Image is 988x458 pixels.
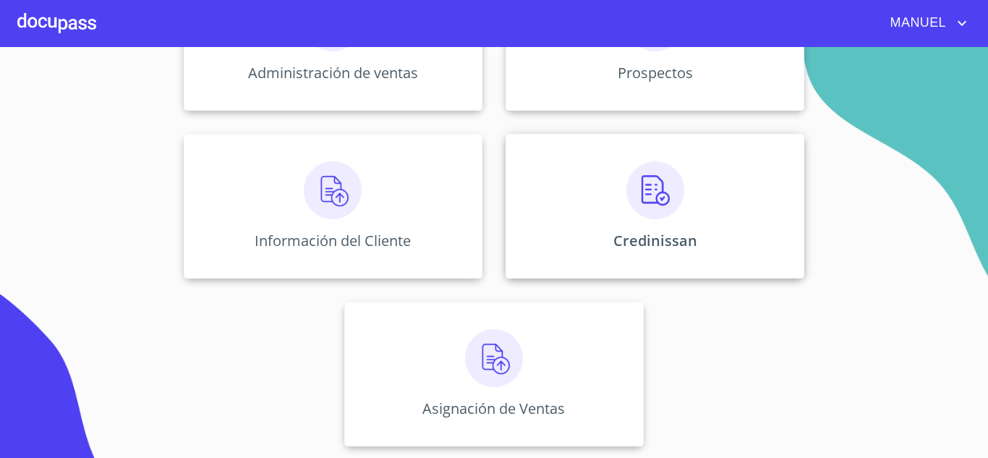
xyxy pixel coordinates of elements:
span: MANUEL [880,12,953,35]
img: verificacion.png [626,161,684,219]
p: Información del Cliente [255,231,411,250]
p: Prospectos [618,63,693,82]
p: Credinissan [613,231,697,250]
p: Administración de ventas [248,63,418,82]
button: account of current user [880,12,971,35]
img: carga.png [304,161,362,219]
p: Asignación de Ventas [422,399,565,418]
img: carga.png [465,329,523,387]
